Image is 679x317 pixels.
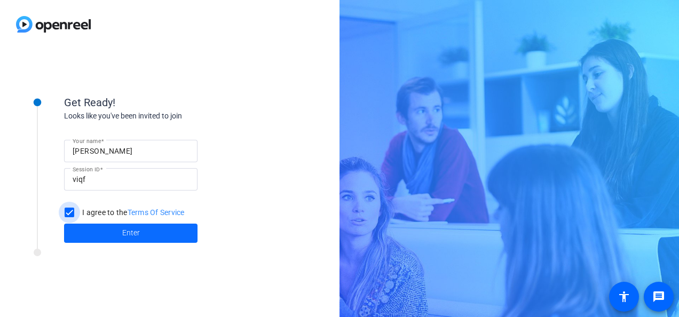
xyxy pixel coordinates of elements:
label: I agree to the [80,207,185,218]
div: Get Ready! [64,94,278,110]
div: Looks like you've been invited to join [64,110,278,122]
mat-label: Your name [73,138,101,144]
span: Enter [122,227,140,239]
mat-label: Session ID [73,166,100,172]
button: Enter [64,224,198,243]
mat-icon: accessibility [618,290,630,303]
a: Terms Of Service [128,208,185,217]
mat-icon: message [652,290,665,303]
